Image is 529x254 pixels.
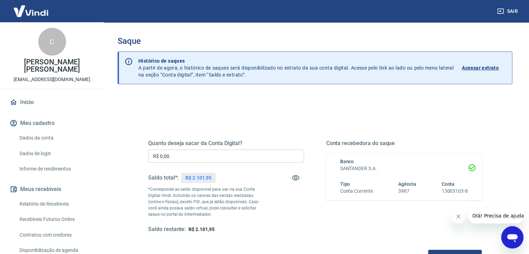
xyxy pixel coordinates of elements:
[148,140,304,147] h5: Quanto deseja sacar da Conta Digital?
[441,188,468,195] h6: 13003103-8
[189,227,214,232] span: R$ 2.101,95
[17,162,96,176] a: Informe de rendimentos
[14,76,90,83] p: [EMAIL_ADDRESS][DOMAIN_NAME]
[148,186,265,217] p: *Corresponde ao saldo disponível para uso na sua Conta Digital Vindi. Incluindo os valores das ve...
[340,165,468,172] h6: SANTANDER S.A.
[340,159,354,164] span: Banco
[8,0,54,22] img: Vindi
[8,116,96,131] button: Meu cadastro
[496,5,521,18] button: Sair
[398,188,416,195] h6: 3987
[148,226,186,233] h5: Saldo restante:
[462,64,499,71] p: Acessar extrato
[138,57,454,64] p: Histórico de saques
[441,181,455,187] span: Conta
[118,36,512,46] h3: Saque
[8,95,96,110] a: Início
[17,212,96,227] a: Recebíveis Futuros Online
[138,57,454,78] p: A partir de agora, o histórico de saques será disponibilizado no extrato da sua conta digital. Ac...
[6,58,98,73] p: [PERSON_NAME] [PERSON_NAME]
[4,5,58,10] span: Olá! Precisa de ajuda?
[185,174,211,182] p: R$ 2.101,95
[8,182,96,197] button: Meus recebíveis
[17,197,96,211] a: Relatório de Recebíveis
[451,209,465,223] iframe: Fechar mensagem
[468,208,523,223] iframe: Mensagem da empresa
[501,226,523,248] iframe: Botão para abrir a janela de mensagens
[17,131,96,145] a: Dados da conta
[340,181,350,187] span: Tipo
[17,146,96,161] a: Dados de login
[398,181,416,187] span: Agência
[38,28,66,56] div: C
[326,140,482,147] h5: Conta recebedora do saque
[17,228,96,242] a: Contratos com credores
[148,174,178,181] h5: Saldo total*:
[462,57,506,78] a: Acessar extrato
[340,188,373,195] h6: Conta Corrente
